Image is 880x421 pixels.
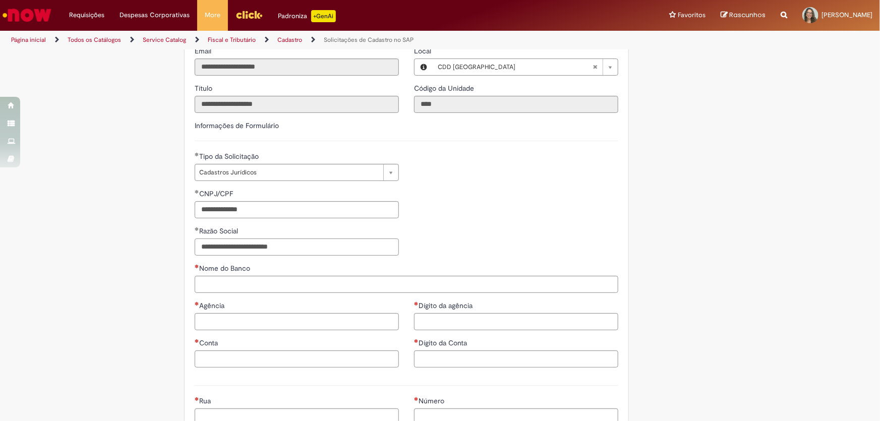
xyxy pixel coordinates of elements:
[822,11,872,19] span: [PERSON_NAME]
[1,5,53,25] img: ServiceNow
[199,152,261,161] span: Tipo da Solicitação
[195,46,213,56] label: Somente leitura - Email
[143,36,186,44] a: Service Catalog
[195,83,214,93] label: Somente leitura - Título
[195,46,213,55] span: Somente leitura - Email
[311,10,336,22] p: +GenAi
[195,58,399,76] input: Email
[199,264,252,273] span: Nome do Banco
[195,397,199,401] span: Necessários
[588,59,603,75] abbr: Limpar campo Local
[414,313,618,330] input: Dígito da agência
[721,11,766,20] a: Rascunhos
[120,10,190,20] span: Despesas Corporativas
[419,338,469,347] span: Dígito da Conta
[11,36,46,44] a: Página inicial
[414,83,476,93] label: Somente leitura - Código da Unidade
[438,59,593,75] span: CDD [GEOGRAPHIC_DATA]
[8,31,579,49] ul: Trilhas de página
[195,121,279,130] label: Informações de Formulário
[195,201,399,218] input: CNPJ/CPF
[195,276,618,293] input: Nome do Banco
[195,238,399,256] input: Razão Social
[278,10,336,22] div: Padroniza
[414,350,618,368] input: Dígito da Conta
[199,396,213,405] span: Rua
[195,152,199,156] span: Obrigatório Preenchido
[199,338,220,347] span: Conta
[205,10,220,20] span: More
[195,264,199,268] span: Necessários
[195,227,199,231] span: Obrigatório Preenchido
[324,36,414,44] a: Solicitações de Cadastro no SAP
[195,190,199,194] span: Obrigatório Preenchido
[414,302,419,306] span: Necessários
[199,164,378,181] span: Cadastros Jurídicos
[236,7,263,22] img: click_logo_yellow_360x200.png
[195,302,199,306] span: Necessários
[208,36,256,44] a: Fiscal e Tributário
[414,84,476,93] span: Somente leitura - Código da Unidade
[199,301,226,310] span: Agência
[433,59,618,75] a: CDD [GEOGRAPHIC_DATA]Limpar campo Local
[68,36,121,44] a: Todos os Catálogos
[414,46,433,55] span: Local
[195,84,214,93] span: Somente leitura - Título
[277,36,302,44] a: Cadastro
[415,59,433,75] button: Local, Visualizar este registro CDD Curitiba
[419,301,475,310] span: Dígito da agência
[199,226,240,235] span: Razão Social
[199,189,235,198] span: CNPJ/CPF
[69,10,104,20] span: Requisições
[419,396,446,405] span: Número
[414,339,419,343] span: Necessários
[195,96,399,113] input: Título
[414,397,419,401] span: Necessários
[414,96,618,113] input: Código da Unidade
[729,10,766,20] span: Rascunhos
[195,313,399,330] input: Agência
[678,10,706,20] span: Favoritos
[195,339,199,343] span: Necessários
[195,350,399,368] input: Conta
